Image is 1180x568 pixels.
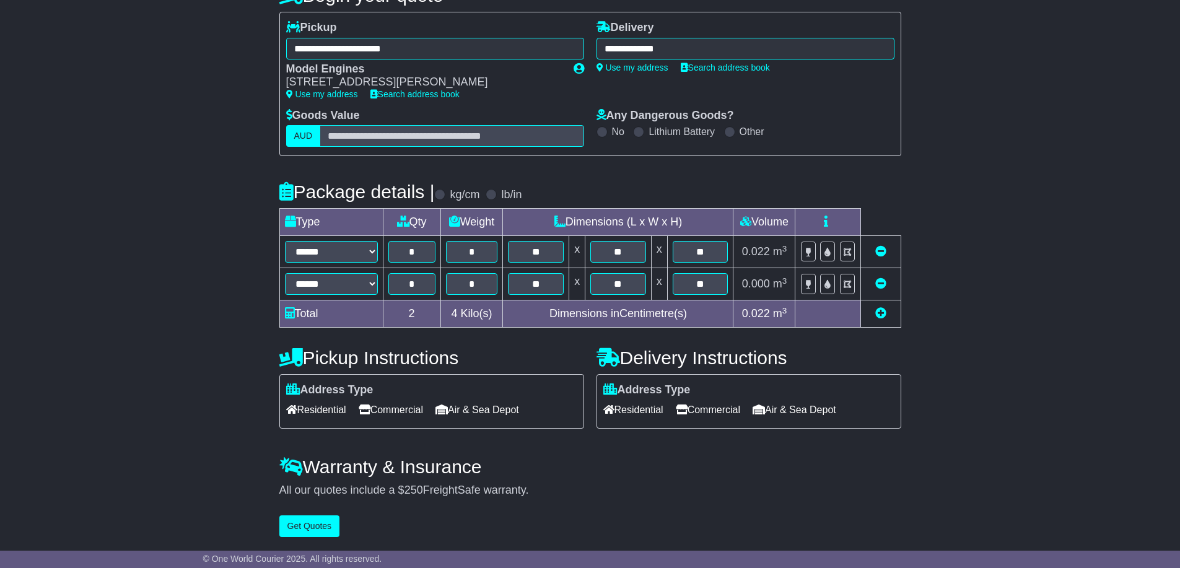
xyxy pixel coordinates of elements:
[740,126,764,138] label: Other
[597,21,654,35] label: Delivery
[370,89,460,99] a: Search address book
[279,484,901,497] div: All our quotes include a $ FreightSafe warranty.
[875,307,886,320] a: Add new item
[773,277,787,290] span: m
[279,181,435,202] h4: Package details |
[773,307,787,320] span: m
[286,89,358,99] a: Use my address
[742,307,770,320] span: 0.022
[681,63,770,72] a: Search address book
[875,245,886,258] a: Remove this item
[742,277,770,290] span: 0.000
[286,76,561,89] div: [STREET_ADDRESS][PERSON_NAME]
[279,209,383,236] td: Type
[782,276,787,286] sup: 3
[286,109,360,123] label: Goods Value
[603,383,691,397] label: Address Type
[597,347,901,368] h4: Delivery Instructions
[440,300,503,328] td: Kilo(s)
[450,188,479,202] label: kg/cm
[597,109,734,123] label: Any Dangerous Goods?
[753,400,836,419] span: Air & Sea Depot
[440,209,503,236] td: Weight
[782,244,787,253] sup: 3
[603,400,663,419] span: Residential
[203,554,382,564] span: © One World Courier 2025. All rights reserved.
[569,268,585,300] td: x
[742,245,770,258] span: 0.022
[733,209,795,236] td: Volume
[651,268,667,300] td: x
[286,400,346,419] span: Residential
[451,307,457,320] span: 4
[279,300,383,328] td: Total
[404,484,423,496] span: 250
[286,63,561,76] div: Model Engines
[279,347,584,368] h4: Pickup Instructions
[503,209,733,236] td: Dimensions (L x W x H)
[279,515,340,537] button: Get Quotes
[676,400,740,419] span: Commercial
[503,300,733,328] td: Dimensions in Centimetre(s)
[597,63,668,72] a: Use my address
[782,306,787,315] sup: 3
[286,21,337,35] label: Pickup
[569,236,585,268] td: x
[359,400,423,419] span: Commercial
[286,383,374,397] label: Address Type
[383,209,440,236] td: Qty
[279,457,901,477] h4: Warranty & Insurance
[612,126,624,138] label: No
[773,245,787,258] span: m
[435,400,519,419] span: Air & Sea Depot
[649,126,715,138] label: Lithium Battery
[651,236,667,268] td: x
[501,188,522,202] label: lb/in
[875,277,886,290] a: Remove this item
[383,300,440,328] td: 2
[286,125,321,147] label: AUD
